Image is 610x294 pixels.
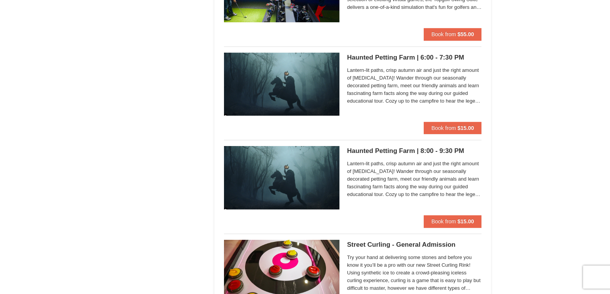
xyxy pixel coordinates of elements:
span: Book from [431,31,456,37]
button: Book from $55.00 [424,28,482,40]
strong: $15.00 [458,218,474,224]
img: 21584748-83-65ea4c54.jpg [224,146,339,209]
span: Book from [431,125,456,131]
img: 21584748-82-4788bf0f.jpg [224,53,339,116]
h5: Haunted Petting Farm | 6:00 - 7:30 PM [347,54,482,61]
span: Book from [431,218,456,224]
strong: $55.00 [458,31,474,37]
span: Lantern-lit paths, crisp autumn air and just the right amount of [MEDICAL_DATA]! Wander through o... [347,160,482,198]
span: Lantern-lit paths, crisp autumn air and just the right amount of [MEDICAL_DATA]! Wander through o... [347,66,482,105]
h5: Street Curling - General Admission [347,241,482,249]
span: Try your hand at delivering some stones and before you know it you’ll be a pro with our new Stree... [347,254,482,292]
button: Book from $15.00 [424,215,482,228]
button: Book from $15.00 [424,122,482,134]
h5: Haunted Petting Farm | 8:00 - 9:30 PM [347,147,482,155]
strong: $15.00 [458,125,474,131]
